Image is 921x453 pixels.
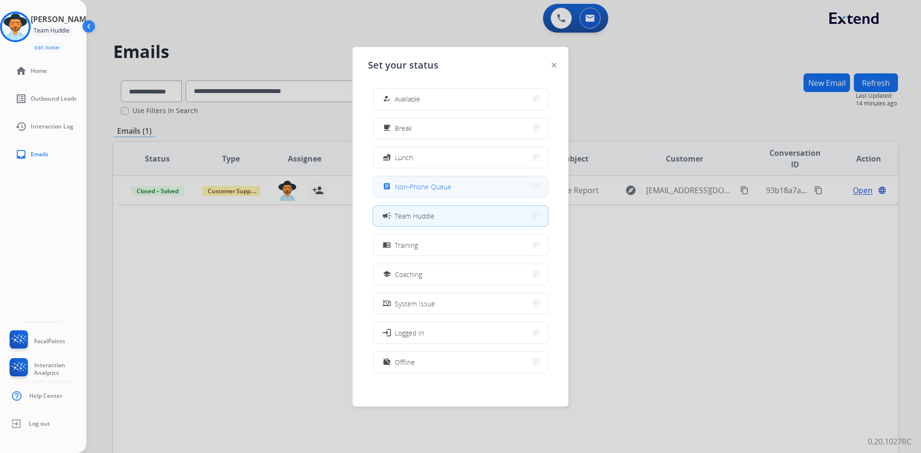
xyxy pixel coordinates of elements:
[383,153,391,162] mat-icon: fastfood
[383,241,391,249] mat-icon: menu_book
[373,206,548,226] button: Team Huddle
[31,13,93,25] h3: [PERSON_NAME]
[395,123,412,133] span: Break
[395,299,435,309] span: System Issue
[373,323,548,343] button: Logged In
[31,151,48,158] span: Emails
[29,392,62,400] span: Help Center
[868,436,911,447] p: 0.20.1027RC
[383,95,391,103] mat-icon: how_to_reg
[383,124,391,132] mat-icon: free_breakfast
[31,25,72,36] div: Team Huddle
[373,352,548,372] button: Offline
[15,65,27,77] mat-icon: home
[31,67,47,75] span: Home
[383,358,391,366] mat-icon: work_off
[395,240,418,250] span: Training
[383,183,391,191] mat-icon: assignment
[395,357,415,367] span: Offline
[395,269,422,279] span: Coaching
[15,149,27,160] mat-icon: inbox
[373,147,548,168] button: Lunch
[373,264,548,285] button: Coaching
[395,152,413,163] span: Lunch
[383,270,391,279] mat-icon: school
[34,361,86,377] span: Interaction Analytics
[2,13,29,40] img: avatar
[373,235,548,256] button: Training
[373,293,548,314] button: System Issue
[395,211,435,221] span: Team Huddle
[31,123,73,130] span: Interaction Log
[395,182,451,192] span: Non-Phone Queue
[368,58,438,72] span: Set your status
[382,211,391,221] mat-icon: campaign
[383,300,391,308] mat-icon: phonelink_off
[552,63,556,68] img: close-button
[395,328,424,338] span: Logged In
[31,42,64,53] button: Edit Avatar
[15,121,27,132] mat-icon: history
[15,93,27,105] mat-icon: list_alt
[395,94,420,104] span: Available
[373,89,548,109] button: Available
[31,95,77,103] span: Outbound Leads
[34,337,65,345] span: FocalPoints
[29,420,50,428] span: Log out
[8,358,86,380] a: Interaction Analytics
[382,328,391,337] mat-icon: login
[8,330,65,352] a: FocalPoints
[373,176,548,197] button: Non-Phone Queue
[373,118,548,139] button: Break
